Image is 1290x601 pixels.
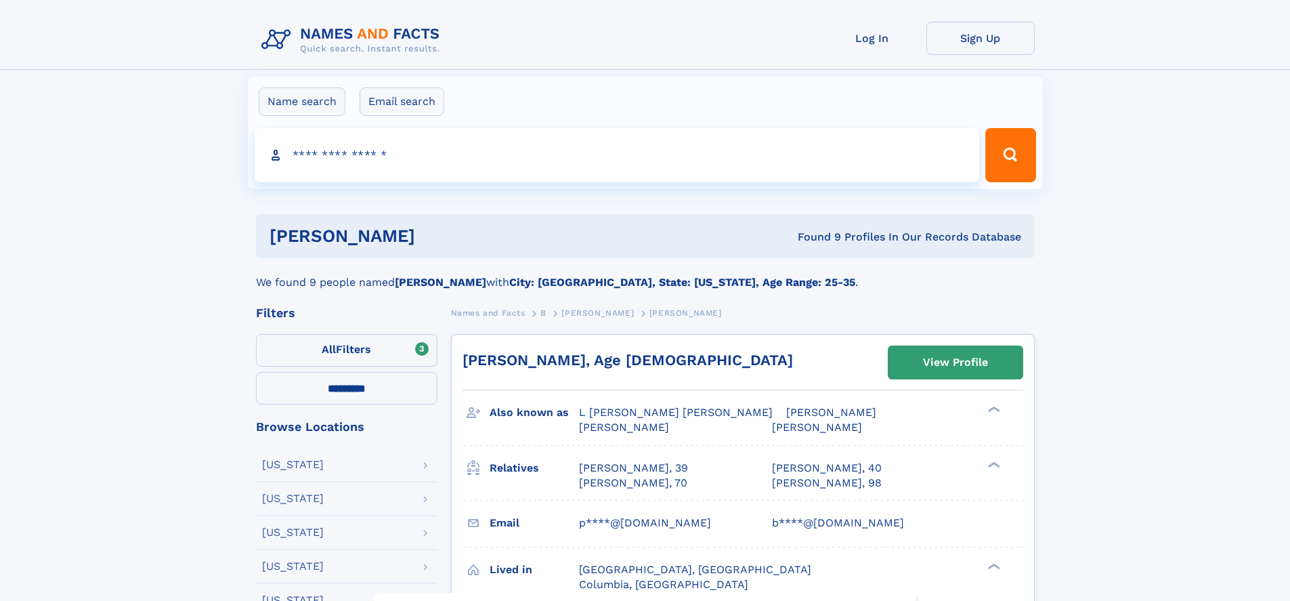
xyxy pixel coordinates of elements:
[262,561,324,572] div: [US_STATE]
[985,460,1001,469] div: ❯
[322,343,336,356] span: All
[490,558,579,581] h3: Lived in
[490,512,579,535] h3: Email
[561,304,634,321] a: [PERSON_NAME]
[360,87,444,116] label: Email search
[926,22,1035,55] a: Sign Up
[772,476,882,491] a: [PERSON_NAME], 98
[255,128,980,182] input: search input
[985,405,1001,414] div: ❯
[606,230,1021,245] div: Found 9 Profiles In Our Records Database
[579,563,811,576] span: [GEOGRAPHIC_DATA], [GEOGRAPHIC_DATA]
[772,421,862,434] span: [PERSON_NAME]
[540,308,546,318] span: B
[579,578,748,591] span: Columbia, [GEOGRAPHIC_DATA]
[262,493,324,504] div: [US_STATE]
[451,304,525,321] a: Names and Facts
[561,308,634,318] span: [PERSON_NAME]
[262,459,324,470] div: [US_STATE]
[256,307,437,319] div: Filters
[490,401,579,424] h3: Also known as
[579,476,687,491] a: [PERSON_NAME], 70
[540,304,546,321] a: B
[985,128,1035,182] button: Search Button
[772,461,882,476] a: [PERSON_NAME], 40
[985,562,1001,571] div: ❯
[786,406,876,419] span: [PERSON_NAME]
[923,347,988,378] div: View Profile
[463,352,793,369] a: [PERSON_NAME], Age [DEMOGRAPHIC_DATA]
[262,527,324,538] div: [US_STATE]
[270,228,607,245] h1: [PERSON_NAME]
[579,406,773,419] span: L [PERSON_NAME] [PERSON_NAME]
[579,421,669,434] span: [PERSON_NAME]
[888,346,1023,379] a: View Profile
[579,461,688,476] a: [PERSON_NAME], 39
[256,334,437,367] label: Filters
[395,276,486,289] b: [PERSON_NAME]
[509,276,855,289] b: City: [GEOGRAPHIC_DATA], State: [US_STATE], Age Range: 25-35
[649,308,722,318] span: [PERSON_NAME]
[490,457,579,480] h3: Relatives
[259,87,345,116] label: Name search
[256,258,1035,291] div: We found 9 people named with .
[818,22,926,55] a: Log In
[256,22,451,58] img: Logo Names and Facts
[256,421,437,433] div: Browse Locations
